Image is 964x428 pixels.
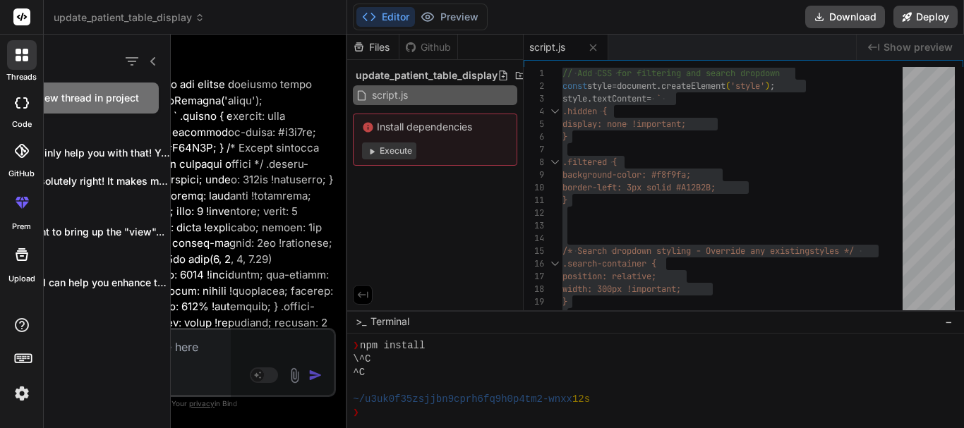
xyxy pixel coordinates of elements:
span: update_patient_table_display [54,11,205,25]
button: Editor [356,7,415,27]
button: Preview [415,7,484,27]
label: Upload [8,273,35,285]
label: prem [12,221,31,233]
button: Download [805,6,885,28]
label: GitHub [8,168,35,180]
label: code [12,118,32,130]
label: threads [6,71,37,83]
button: Deploy [893,6,958,28]
span: New thread in project [37,91,139,105]
img: settings [10,381,34,405]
